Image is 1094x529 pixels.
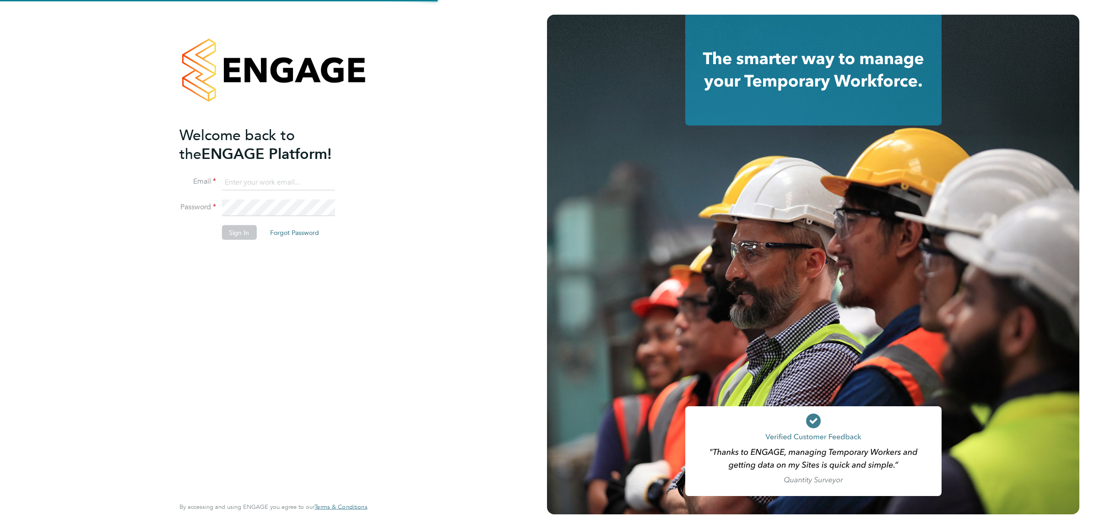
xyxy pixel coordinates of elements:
span: Welcome back to the [179,126,295,163]
input: Enter your work email... [222,174,335,191]
button: Sign In [222,225,256,240]
label: Password [179,202,216,212]
h2: ENGAGE Platform! [179,125,358,163]
label: Email [179,177,216,186]
button: Forgot Password [263,225,326,240]
span: By accessing and using ENGAGE you agree to our [179,503,367,511]
a: Terms & Conditions [314,503,367,511]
